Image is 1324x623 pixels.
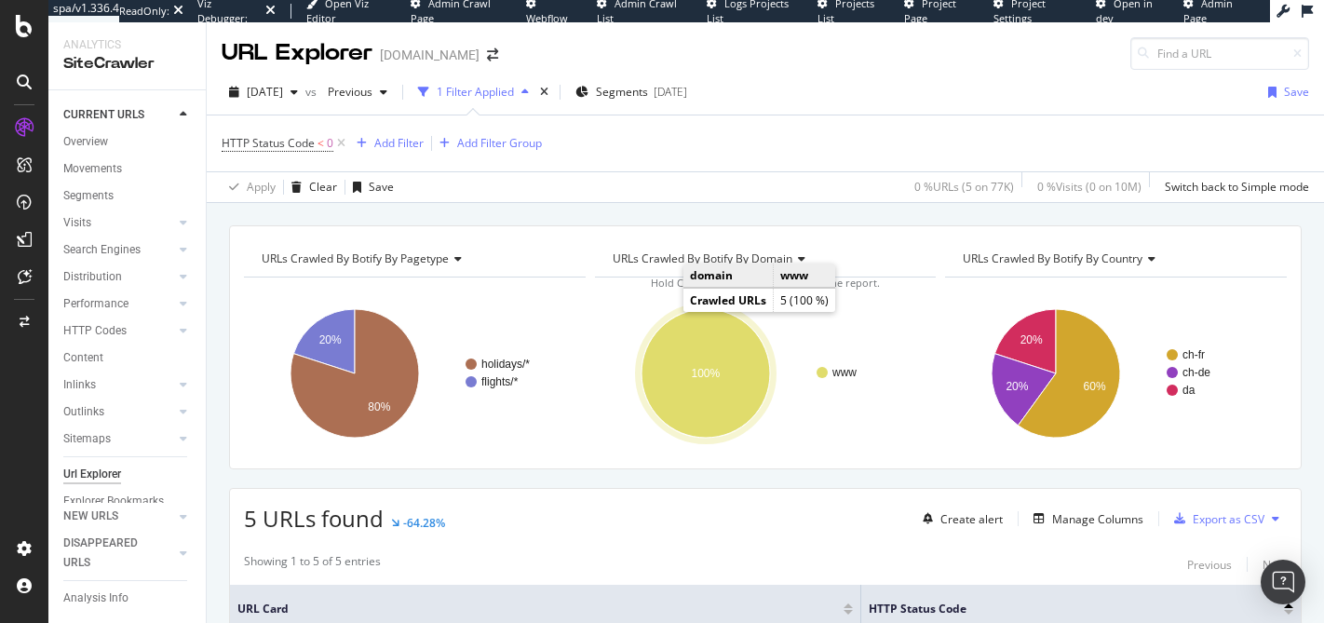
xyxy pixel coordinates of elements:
[63,159,193,179] a: Movements
[940,511,1003,527] div: Create alert
[481,358,530,371] text: holidays/*
[63,105,174,125] a: CURRENT URLS
[1284,84,1309,100] div: Save
[63,321,174,341] a: HTTP Codes
[526,11,568,25] span: Webflow
[411,77,536,107] button: 1 Filter Applied
[691,367,720,380] text: 100%
[284,172,337,202] button: Clear
[568,77,695,107] button: Segments[DATE]
[63,348,193,368] a: Content
[63,534,174,573] a: DISAPPEARED URLS
[1182,384,1196,397] text: da
[63,132,193,152] a: Overview
[1261,77,1309,107] button: Save
[1007,380,1029,393] text: 20%
[613,251,792,266] span: URLs Crawled By Botify By domain
[1187,553,1232,576] button: Previous
[774,289,836,313] td: 5 (100 %)
[380,46,480,64] div: [DOMAIN_NAME]
[1165,179,1309,195] div: Switch back to Simple mode
[481,375,519,388] text: flights/*
[63,267,174,287] a: Distribution
[683,289,774,313] td: Crawled URLs
[1157,172,1309,202] button: Switch back to Simple mode
[774,264,836,288] td: www
[63,507,174,526] a: NEW URLS
[869,601,1256,617] span: HTTP Status Code
[457,135,542,151] div: Add Filter Group
[63,465,121,484] div: Url Explorer
[345,172,394,202] button: Save
[63,589,128,608] div: Analysis Info
[244,553,381,576] div: Showing 1 to 5 of 5 entries
[1084,380,1106,393] text: 60%
[349,132,424,155] button: Add Filter
[63,294,174,314] a: Performance
[63,37,191,53] div: Analytics
[222,172,276,202] button: Apply
[63,186,114,206] div: Segments
[374,135,424,151] div: Add Filter
[63,507,118,526] div: NEW URLS
[222,77,305,107] button: [DATE]
[119,4,169,19] div: ReadOnly:
[1193,511,1264,527] div: Export as CSV
[222,135,315,151] span: HTTP Status Code
[63,213,174,233] a: Visits
[1263,553,1287,576] button: Next
[1187,557,1232,573] div: Previous
[63,186,193,206] a: Segments
[432,132,542,155] button: Add Filter Group
[247,179,276,195] div: Apply
[237,601,839,617] span: URL Card
[683,264,774,288] td: domain
[1182,366,1210,379] text: ch-de
[63,294,128,314] div: Performance
[63,240,174,260] a: Search Engines
[63,159,122,179] div: Movements
[914,179,1014,195] div: 0 % URLs ( 5 on 77K )
[1182,348,1205,361] text: ch-fr
[831,366,857,379] text: www
[1052,511,1143,527] div: Manage Columns
[244,503,384,534] span: 5 URLs found
[1263,557,1287,573] div: Next
[945,292,1281,454] svg: A chart.
[595,292,931,454] svg: A chart.
[320,84,372,100] span: Previous
[63,213,91,233] div: Visits
[63,402,174,422] a: Outlinks
[63,348,103,368] div: Content
[63,132,108,152] div: Overview
[487,48,498,61] div: arrow-right-arrow-left
[915,504,1003,534] button: Create alert
[63,402,104,422] div: Outlinks
[63,429,174,449] a: Sitemaps
[63,589,193,608] a: Analysis Info
[319,333,342,346] text: 20%
[63,267,122,287] div: Distribution
[247,84,283,100] span: 2025 Aug. 17th
[63,492,193,511] a: Explorer Bookmarks
[244,292,580,454] svg: A chart.
[596,84,648,100] span: Segments
[1130,37,1309,70] input: Find a URL
[63,375,96,395] div: Inlinks
[258,244,569,274] h4: URLs Crawled By Botify By pagetype
[651,276,880,290] span: Hold CMD (⌘) while clicking to filter the report.
[1037,179,1142,195] div: 0 % Visits ( 0 on 10M )
[309,179,337,195] div: Clear
[403,515,445,531] div: -64.28%
[63,492,164,511] div: Explorer Bookmarks
[327,130,333,156] span: 0
[262,251,449,266] span: URLs Crawled By Botify By pagetype
[63,53,191,74] div: SiteCrawler
[1167,504,1264,534] button: Export as CSV
[320,77,395,107] button: Previous
[63,465,193,484] a: Url Explorer
[1026,508,1143,530] button: Manage Columns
